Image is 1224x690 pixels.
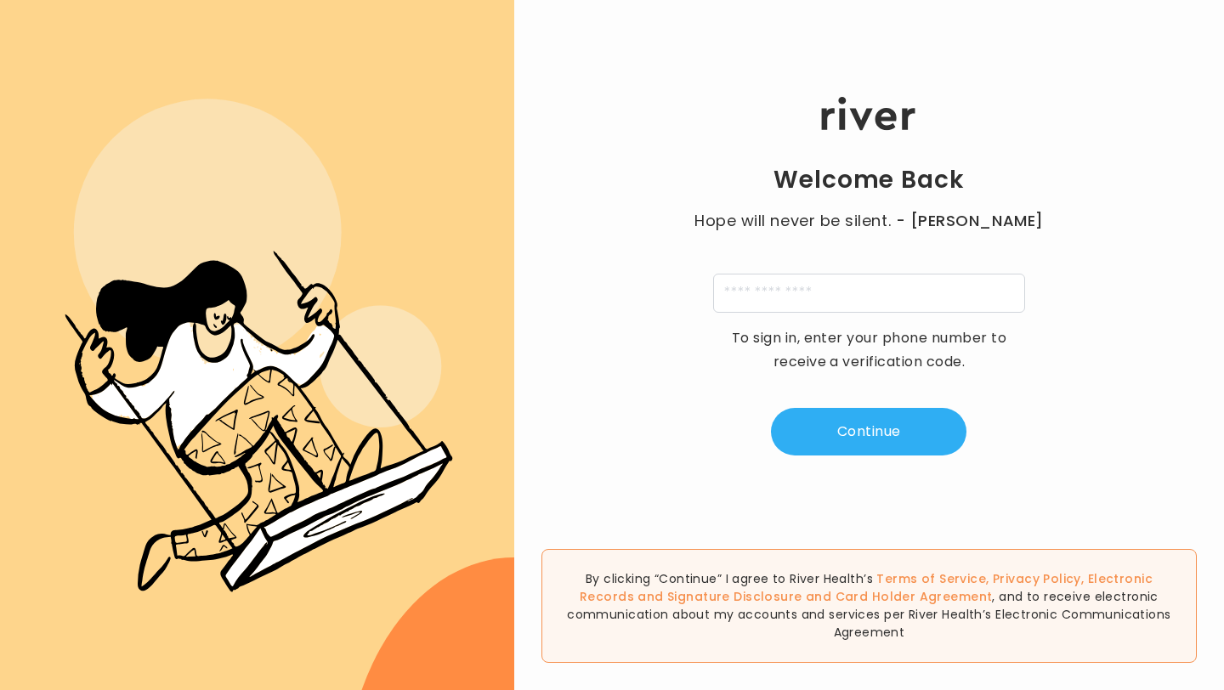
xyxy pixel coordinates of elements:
[580,570,1153,605] a: Electronic Records and Signature Disclosure
[771,408,966,455] button: Continue
[720,326,1017,374] p: To sign in, enter your phone number to receive a verification code.
[773,165,964,195] h1: Welcome Back
[993,570,1081,587] a: Privacy Policy
[836,588,993,605] a: Card Holder Agreement
[580,570,1153,605] span: , , and
[567,588,1170,641] span: , and to receive electronic communication about my accounts and services per River Health’s Elect...
[541,549,1197,663] div: By clicking “Continue” I agree to River Health’s
[876,570,986,587] a: Terms of Service
[677,209,1060,233] p: Hope will never be silent.
[896,209,1044,233] span: - [PERSON_NAME]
